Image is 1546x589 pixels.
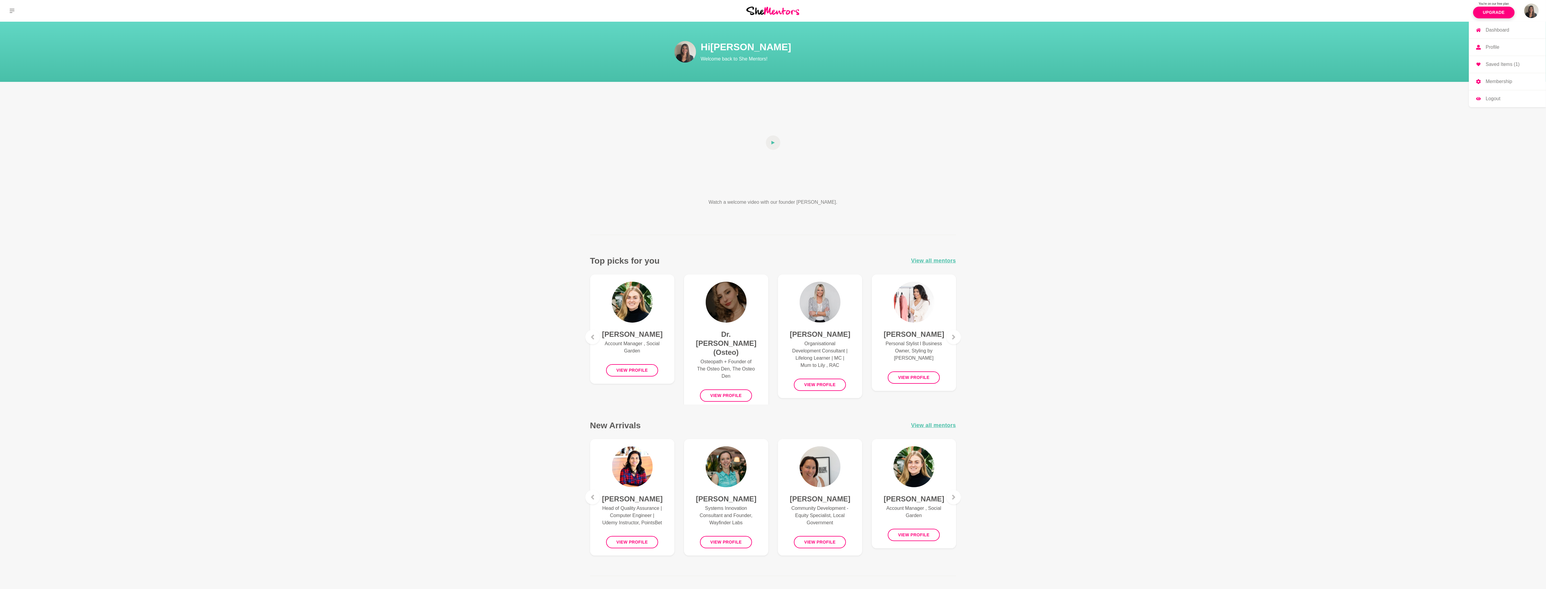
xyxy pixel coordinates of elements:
p: Community Development - Equity Specialist, Local Government [790,505,850,526]
h4: [PERSON_NAME] [602,494,662,504]
a: Amber Cassidy[PERSON_NAME]Community Development - Equity Specialist, Local GovernmentView profile [778,439,862,556]
img: Jude Stevens [894,282,934,323]
a: Dashboard [1469,22,1546,39]
img: Laura Aston [706,446,747,487]
p: Welcome back to She Mentors! [701,55,918,63]
button: View profile [606,536,658,548]
h4: [PERSON_NAME] [884,330,944,339]
a: Cliodhna Reidy[PERSON_NAME]Account Manager , Social GardenView profile [872,439,956,548]
h1: Hi [PERSON_NAME] [701,41,918,53]
p: Head of Quality Assurance | Computer Engineer | Udemy Instructor, PointsBet [602,505,662,526]
button: View profile [888,529,940,541]
a: View all mentors [911,256,956,265]
a: Saved Items (1) [1469,56,1546,73]
button: View profile [700,389,752,402]
a: Helena AraujoDashboardProfileSaved Items (1)MembershipLogout [1524,4,1539,18]
img: Helena Araujo [674,41,696,63]
a: View all mentors [911,421,956,430]
p: Personal Stylist l Business Owner, Styling by [PERSON_NAME] [884,340,944,362]
a: Laura Aston[PERSON_NAME]Systems Innovation Consultant and Founder, Wayfinder LabsView profile [684,439,768,556]
img: She Mentors Logo [746,7,799,15]
h4: Dr. [PERSON_NAME] (Osteo) [696,330,756,357]
p: You're on our free plan [1473,2,1515,6]
img: Cliodhna Reidy [894,446,934,487]
img: Helena Araujo [1524,4,1539,18]
h3: New Arrivals [590,420,641,431]
p: Account Manager , Social Garden [884,505,944,519]
p: Membership [1486,79,1512,84]
a: Cliodhna Reidy[PERSON_NAME]Account Manager , Social GardenView profile [590,274,674,384]
img: Diana Philip [612,446,653,487]
button: View profile [700,536,752,548]
p: Systems Innovation Consultant and Founder, Wayfinder Labs [696,505,756,526]
p: Saved Items (1) [1486,62,1520,67]
h4: [PERSON_NAME] [602,330,662,339]
h4: [PERSON_NAME] [696,494,756,504]
p: Watch a welcome video with our founder [PERSON_NAME]. [686,199,860,206]
p: Osteopath + Founder of The Osteo Den, The Osteo Den [696,358,756,380]
a: Upgrade [1473,7,1515,18]
img: Dr. Anastasiya Ovechkin (Osteo) [706,282,747,323]
a: Profile [1469,39,1546,56]
button: View profile [794,536,846,548]
p: Dashboard [1486,28,1509,33]
h3: Top picks for you [590,256,660,266]
p: Profile [1486,45,1499,50]
a: Dr. Anastasiya Ovechkin (Osteo)Dr. [PERSON_NAME] (Osteo)Osteopath + Founder of The Osteo Den, The... [684,274,768,409]
h4: [PERSON_NAME] [790,330,850,339]
img: Amber Cassidy [800,446,841,487]
a: Jude Stevens[PERSON_NAME]Personal Stylist l Business Owner, Styling by [PERSON_NAME]View profile [872,274,956,391]
img: Cliodhna Reidy [612,282,653,323]
img: Hayley Scott [800,282,841,323]
button: View profile [794,379,846,391]
p: Account Manager , Social Garden [602,340,662,355]
button: View profile [606,364,658,377]
button: View profile [888,371,940,384]
a: Hayley Scott[PERSON_NAME]Organisational Development Consultant | Lifelong Learner | MC | Mum to L... [778,274,862,398]
p: Logout [1486,96,1501,101]
a: Diana Philip[PERSON_NAME]Head of Quality Assurance | Computer Engineer | Udemy Instructor, Points... [590,439,674,556]
p: Organisational Development Consultant | Lifelong Learner | MC | Mum to Lily , RAC [790,340,850,369]
h4: [PERSON_NAME] [790,494,850,504]
h4: [PERSON_NAME] [884,494,944,504]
